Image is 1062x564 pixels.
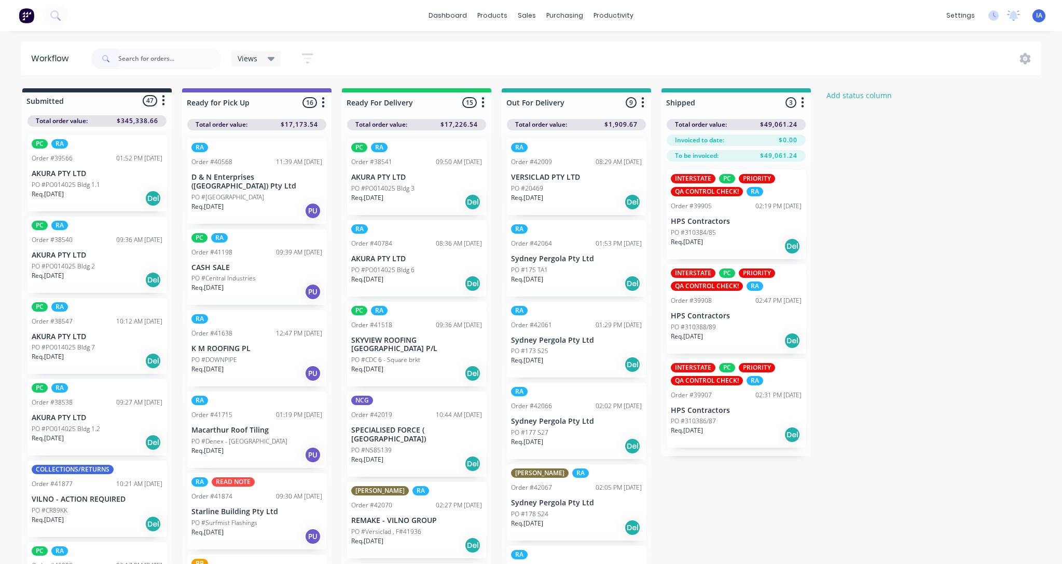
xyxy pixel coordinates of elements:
[351,516,482,525] p: REMAKE - VILNO GROUP
[32,546,48,556] div: PC
[371,306,388,315] div: RA
[191,157,232,167] div: Order #40568
[464,365,481,382] div: Del
[596,401,642,411] div: 02:02 PM [DATE]
[596,157,642,167] div: 08:29 AM [DATE]
[511,428,548,437] p: PO #177 S27
[32,251,162,260] p: AKURA PTY LTD
[1036,11,1042,20] span: IA
[423,8,472,23] a: dashboard
[755,202,802,211] div: 02:19 PM [DATE]
[511,184,543,193] p: PO #20469
[671,376,743,385] div: QA CONTROL CHECK!
[117,116,158,126] span: $345,338.66
[511,401,552,411] div: Order #42066
[671,312,802,320] p: HPS Contractors
[32,235,73,245] div: Order #38540
[760,120,797,129] span: $49,061.24
[276,248,322,257] div: 09:39 AM [DATE]
[32,465,114,474] div: COLLECTIONS/RETURNS
[511,499,642,507] p: Sydney Pergola Pty Ltd
[351,254,482,263] p: AKURA PTY LTD
[191,437,287,446] p: PO #Denex - [GEOGRAPHIC_DATA]
[191,248,232,257] div: Order #41198
[238,53,257,64] span: Views
[27,461,167,537] div: COLLECTIONS/RETURNSOrder #4187710:21 AM [DATE]VILNO - ACTION REQUIREDPO #CR89KKReq.[DATE]Del
[464,194,481,210] div: Del
[191,202,224,211] p: Req. [DATE]
[511,320,552,330] div: Order #42061
[671,332,703,341] p: Req. [DATE]
[191,314,208,324] div: RA
[371,143,388,152] div: RA
[351,446,392,455] p: PO #NS85139
[511,387,528,396] div: RA
[351,157,392,167] div: Order #38541
[191,426,322,435] p: Macarthur Roof Tiling
[624,519,641,536] div: Del
[191,446,224,455] p: Req. [DATE]
[27,379,167,455] div: PCRAOrder #3853809:27 AM [DATE]AKURA PTY LTDPO #PO014025 Bldg 1.2Req.[DATE]Del
[116,235,162,245] div: 09:36 AM [DATE]
[464,455,481,472] div: Del
[191,410,232,420] div: Order #41715
[671,187,743,196] div: QA CONTROL CHECK!
[27,298,167,374] div: PCRAOrder #3854710:12 AM [DATE]AKURA PTY LTDPO #PO014025 Bldg 7Req.[DATE]Del
[32,515,64,525] p: Req. [DATE]
[36,116,88,126] span: Total order value:
[719,268,735,278] div: PC
[511,519,543,528] p: Req. [DATE]
[675,151,719,160] span: To be invoiced:
[191,344,322,353] p: K M ROOFING PL
[671,406,802,415] p: HPS Contractors
[305,365,321,382] div: PU
[32,424,100,434] p: PO #PO014025 Bldg 1.2
[191,283,224,292] p: Req. [DATE]
[511,346,548,356] p: PO #173 S25
[511,437,543,447] p: Req. [DATE]
[305,447,321,463] div: PU
[675,120,727,129] span: Total order value:
[351,410,392,420] div: Order #42019
[667,170,806,259] div: INTERSTATEPCPRIORITYQA CONTROL CHECK!RAOrder #3990502:19 PM [DATE]HPS ContractorsPO #310384/85Req...
[351,501,392,510] div: Order #42070
[51,221,68,230] div: RA
[755,391,802,400] div: 02:31 PM [DATE]
[351,275,383,284] p: Req. [DATE]
[671,426,703,435] p: Req. [DATE]
[511,483,552,492] div: Order #42067
[941,8,980,23] div: settings
[145,516,161,532] div: Del
[351,265,415,275] p: PO #PO014025 Bldg 6
[511,157,552,167] div: Order #42009
[511,193,543,203] p: Req. [DATE]
[436,239,482,248] div: 08:36 AM [DATE]
[191,193,264,202] p: PO #[GEOGRAPHIC_DATA]
[464,537,481,554] div: Del
[347,392,486,477] div: NCGOrder #4201910:44 AM [DATE]SPECIALISED FORCE ( [GEOGRAPHIC_DATA])PO #NS85139Req.[DATE]Del
[27,217,167,293] div: PCRAOrder #3854009:36 AM [DATE]AKURA PTY LTDPO #PO014025 Bldg 2Req.[DATE]Del
[32,180,100,190] p: PO #PO014025 Bldg 1.1
[32,154,73,163] div: Order #39566
[511,275,543,284] p: Req. [DATE]
[351,396,373,405] div: NCG
[472,8,513,23] div: products
[511,468,569,478] div: [PERSON_NAME]
[187,229,326,305] div: PCRAOrder #4119809:39 AM [DATE]CASH SALEPO #Central IndustriesReq.[DATE]PU
[511,336,642,345] p: Sydney Pergola Pty Ltd
[351,224,368,234] div: RA
[667,359,806,448] div: INTERSTATEPCPRIORITYQA CONTROL CHECK!RAOrder #3990702:31 PM [DATE]HPS ContractorsPO #310386/87Req...
[747,187,763,196] div: RA
[51,546,68,556] div: RA
[347,220,486,297] div: RAOrder #4078408:36 AM [DATE]AKURA PTY LTDPO #PO014025 Bldg 6Req.[DATE]Del
[51,302,68,312] div: RA
[187,392,326,468] div: RAOrder #4171501:19 PM [DATE]Macarthur Roof TilingPO #Denex - [GEOGRAPHIC_DATA]Req.[DATE]PU
[351,355,420,365] p: PO #CDC 6 - Square brkt
[191,507,322,516] p: Starline Building Pty Ltd
[351,143,367,152] div: PC
[351,306,367,315] div: PC
[747,281,763,291] div: RA
[305,284,321,300] div: PU
[675,136,724,145] span: Invoiced to date:
[51,383,68,393] div: RA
